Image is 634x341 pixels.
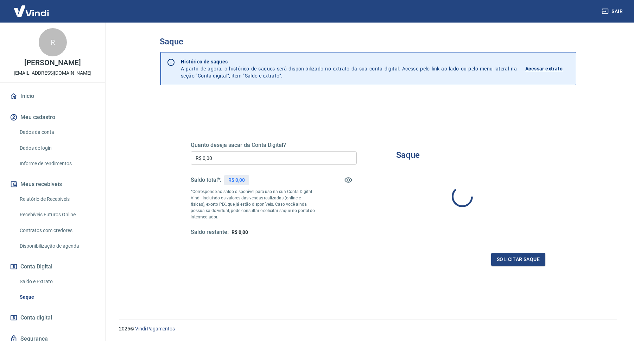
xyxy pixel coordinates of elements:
span: R$ 0,00 [232,229,248,235]
a: Conta digital [8,310,97,325]
span: Conta digital [20,313,52,323]
h5: Quanto deseja sacar da Conta Digital? [191,142,357,149]
button: Conta Digital [8,259,97,274]
p: 2025 © [119,325,617,333]
button: Solicitar saque [491,253,545,266]
p: [EMAIL_ADDRESS][DOMAIN_NAME] [14,69,91,77]
a: Dados de login [17,141,97,155]
h5: Saldo total*: [191,176,221,184]
p: *Corresponde ao saldo disponível para uso na sua Conta Digital Vindi. Incluindo os valores das ve... [191,188,315,220]
button: Sair [600,5,626,18]
a: Início [8,88,97,104]
a: Relatório de Recebíveis [17,192,97,206]
h5: Saldo restante: [191,229,229,236]
button: Meu cadastro [8,110,97,125]
p: Histórico de saques [181,58,517,65]
p: A partir de agora, o histórico de saques será disponibilizado no extrato da sua conta digital. Ac... [181,58,517,79]
div: R [39,28,67,56]
a: Disponibilização de agenda [17,239,97,253]
a: Acessar extrato [525,58,570,79]
a: Vindi Pagamentos [135,326,175,331]
button: Meus recebíveis [8,176,97,192]
a: Dados da conta [17,125,97,139]
p: [PERSON_NAME] [24,59,81,67]
h3: Saque [396,150,420,160]
h3: Saque [160,37,576,46]
img: Vindi [8,0,54,22]
p: R$ 0,00 [228,176,245,184]
a: Informe de rendimentos [17,156,97,171]
a: Contratos com credores [17,223,97,238]
a: Saque [17,290,97,304]
p: Acessar extrato [525,65,563,72]
a: Saldo e Extrato [17,274,97,289]
a: Recebíveis Futuros Online [17,207,97,222]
